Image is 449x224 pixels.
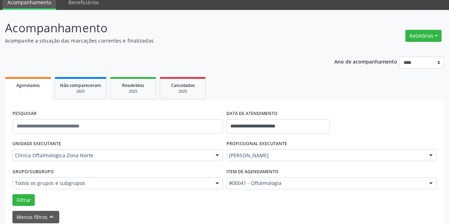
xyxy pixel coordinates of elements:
[226,138,287,149] label: PROFISSIONAL EXECUTANTE
[405,30,442,42] button: Relatórios
[229,152,422,159] span: [PERSON_NAME]
[15,180,208,187] span: Todos os grupos e subgrupos
[12,166,54,177] label: Grupo/Subgrupo
[60,82,101,88] span: Não compareceram
[12,138,61,149] label: UNIDADE EXECUTANTE
[15,152,208,159] span: Clinica Oftalmologica Zona Norte
[226,108,278,119] label: DATA DE ATENDIMENTO
[48,213,55,221] i: keyboard_arrow_up
[115,89,151,94] div: 2025
[171,82,195,88] span: Cancelados
[5,19,312,37] p: Acompanhamento
[12,211,59,223] button: Menos filtroskeyboard_arrow_up
[334,57,397,66] p: Ano de acompanhamento
[226,166,279,177] label: Item de agendamento
[12,108,37,119] label: PESQUISAR
[16,82,40,88] span: Agendados
[122,82,144,88] span: Resolvidos
[60,89,101,94] div: 2025
[165,89,201,94] div: 2025
[229,180,422,187] span: #00041 - Oftalmologia
[5,37,312,44] p: Acompanhe a situação das marcações correntes e finalizadas
[12,194,35,206] button: Filtrar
